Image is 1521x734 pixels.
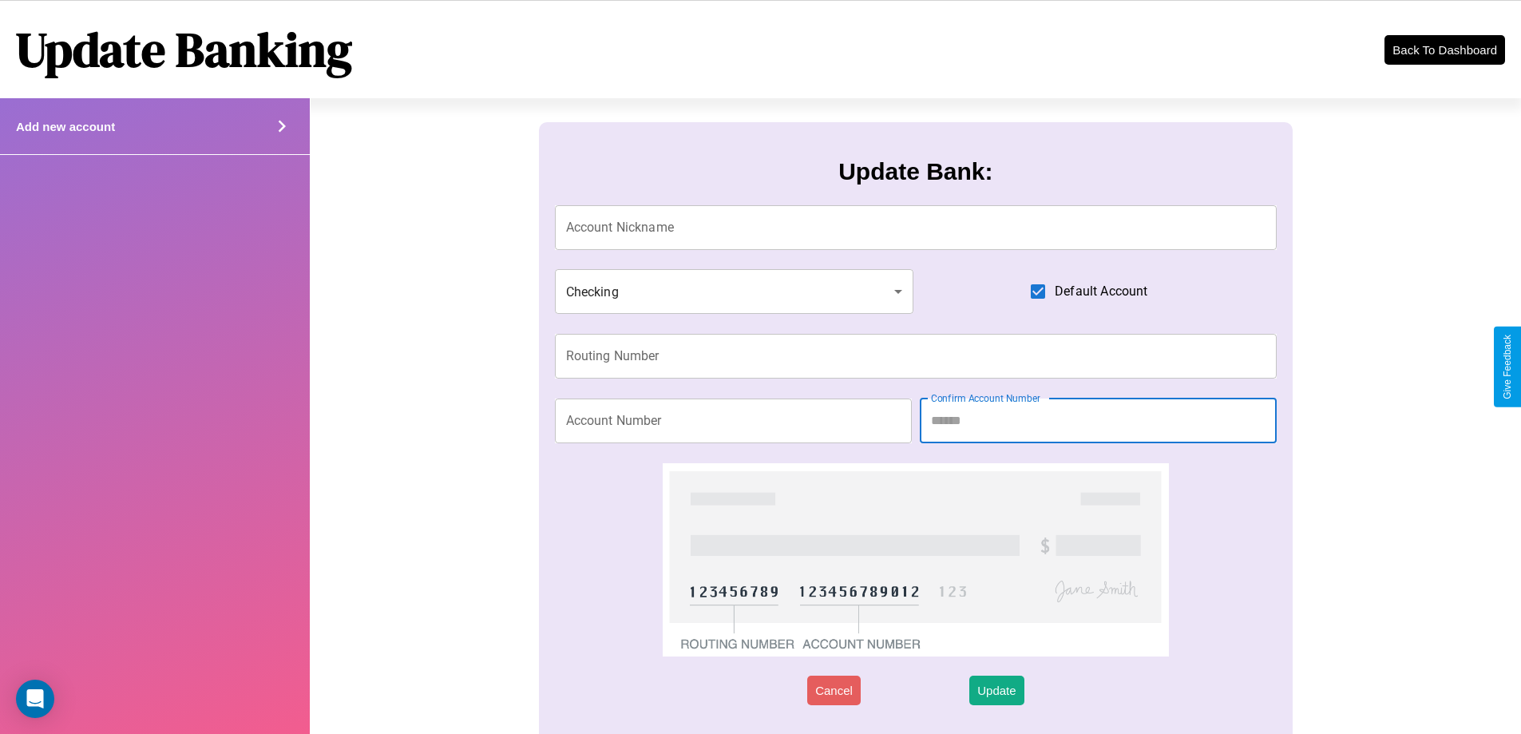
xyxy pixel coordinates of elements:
[838,158,992,185] h3: Update Bank:
[1055,282,1147,301] span: Default Account
[16,680,54,718] div: Open Intercom Messenger
[663,463,1168,657] img: check
[1384,35,1505,65] button: Back To Dashboard
[16,120,115,133] h4: Add new account
[807,676,861,705] button: Cancel
[931,391,1040,405] label: Confirm Account Number
[16,17,352,82] h1: Update Banking
[969,676,1024,705] button: Update
[1502,335,1513,399] div: Give Feedback
[555,269,914,314] div: Checking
